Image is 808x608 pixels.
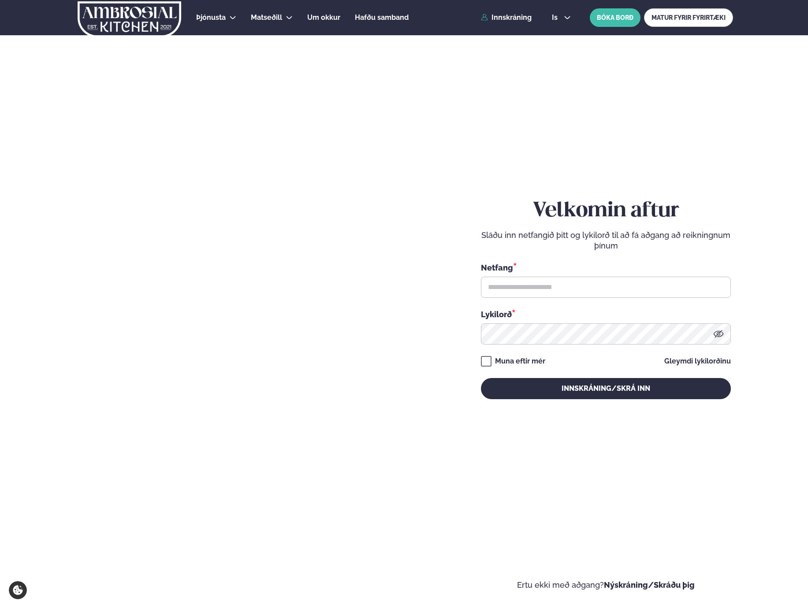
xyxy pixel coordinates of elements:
a: Gleymdi lykilorðinu [664,358,731,365]
p: Ef eitthvað sameinar fólk, þá er [PERSON_NAME] matarferðalag. [26,534,209,555]
a: MATUR FYRIR FYRIRTÆKI [644,8,733,27]
h2: Velkomin aftur [481,199,731,223]
p: Sláðu inn netfangið þitt og lykilorð til að fá aðgang að reikningnum þínum [481,230,731,251]
span: Um okkur [307,13,340,22]
button: BÓKA BORÐ [590,8,640,27]
p: Ertu ekki með aðgang? [431,580,782,590]
button: Innskráning/Skrá inn [481,378,731,399]
div: Netfang [481,262,731,273]
span: Hafðu samband [355,13,409,22]
a: Um okkur [307,12,340,23]
img: logo [77,1,182,37]
a: Hafðu samband [355,12,409,23]
a: Matseðill [251,12,282,23]
div: Lykilorð [481,308,731,320]
a: Cookie settings [9,581,27,599]
span: Matseðill [251,13,282,22]
span: is [552,14,560,21]
span: Þjónusta [196,13,226,22]
a: Þjónusta [196,12,226,23]
h2: Velkomin á Ambrosial kitchen! [26,449,209,523]
a: Nýskráning/Skráðu þig [604,580,695,589]
a: Innskráning [481,14,532,22]
button: is [545,14,578,21]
